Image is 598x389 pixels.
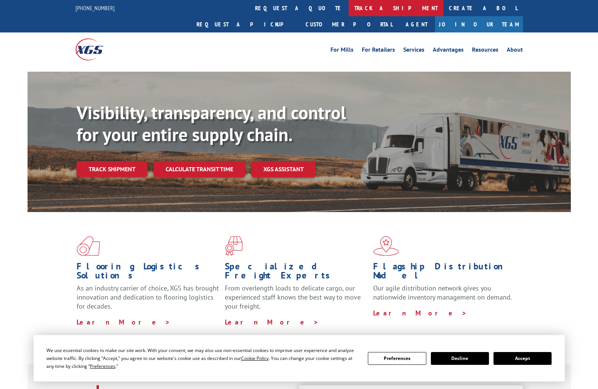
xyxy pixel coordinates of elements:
[368,352,426,365] button: Preferences
[77,236,100,256] img: xgs-icon-total-supply-chain-intelligence-red
[251,161,316,177] a: XGS ASSISTANT
[373,284,512,301] span: Our agile distribution network gives you nationwide inventory management on demand.
[77,101,346,146] b: Visibility, transparency, and control for your entire supply chain.
[403,47,424,55] a: Services
[154,161,245,177] a: Calculate transit time
[225,236,243,256] img: xgs-icon-focused-on-flooring-red
[77,161,148,177] a: Track shipment
[433,47,464,55] a: Advantages
[373,236,399,256] img: xgs-icon-flagship-distribution-model-red
[398,16,435,32] a: Agent
[225,318,319,326] a: Learn More >
[435,16,523,32] a: Join Our Team
[362,47,395,55] a: For Retailers
[191,16,300,32] a: Request a pickup
[225,262,367,284] h1: Specialized Freight Experts
[34,335,565,381] div: Cookie Consent Prompt
[493,352,552,365] button: Accept
[507,47,523,55] a: About
[90,363,115,369] span: Preferences
[431,352,489,365] button: Decline
[331,47,354,55] a: For Mills
[77,262,219,284] h1: Flooring Logistics Solutions
[241,355,269,361] span: Cookie Policy
[77,284,219,311] span: As an industry carrier of choice, XGS has brought innovation and dedication to flooring logistics...
[300,16,398,32] a: Customer Portal
[373,262,516,284] h1: Flagship Distribution Model
[225,284,367,317] p: From overlength loads to delicate cargo, our experienced staff knows the best way to move your fr...
[77,318,171,326] a: Learn More >
[46,346,359,370] div: We use essential cookies to make our site work. With your consent, we may also use non-essential ...
[373,309,467,317] a: Learn More >
[472,47,498,55] a: Resources
[75,4,115,12] a: [PHONE_NUMBER]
